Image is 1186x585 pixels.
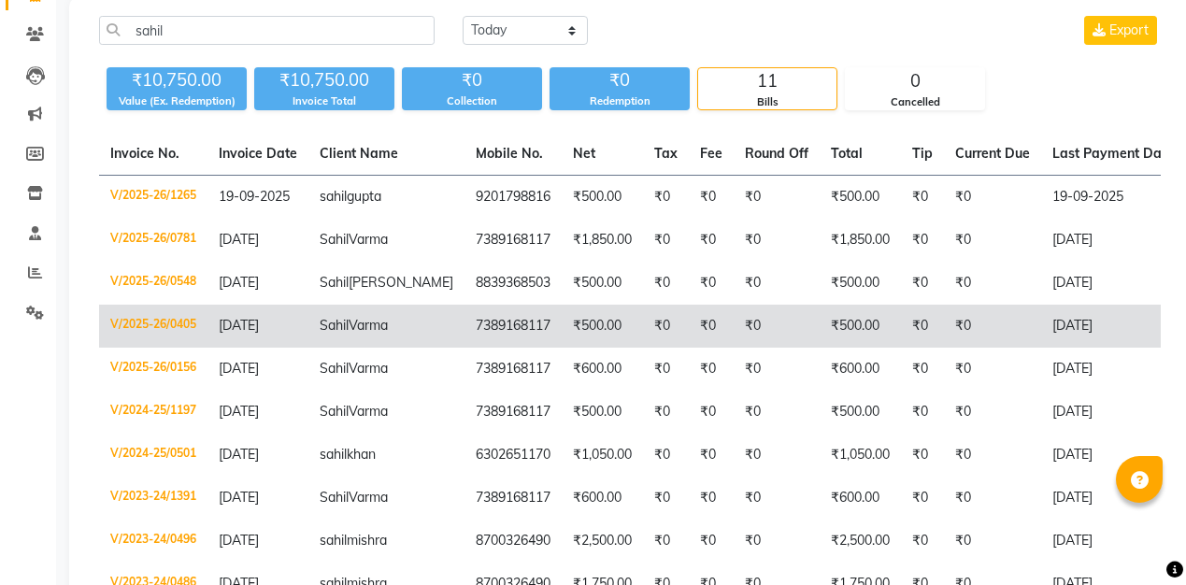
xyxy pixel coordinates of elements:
[689,305,734,348] td: ₹0
[700,145,722,162] span: Fee
[562,434,643,477] td: ₹1,050.00
[820,391,901,434] td: ₹500.00
[219,489,259,506] span: [DATE]
[573,145,595,162] span: Net
[820,520,901,563] td: ₹2,500.00
[1109,21,1149,38] span: Export
[1041,176,1185,220] td: 19-09-2025
[99,434,207,477] td: V/2024-25/0501
[219,274,259,291] span: [DATE]
[745,145,808,162] span: Round Off
[349,403,388,420] span: Varma
[99,477,207,520] td: V/2023-24/1391
[99,219,207,262] td: V/2025-26/0781
[901,434,944,477] td: ₹0
[643,176,689,220] td: ₹0
[1041,434,1185,477] td: [DATE]
[734,305,820,348] td: ₹0
[320,188,347,205] span: sahil
[464,348,562,391] td: 7389168117
[349,360,388,377] span: Varma
[820,348,901,391] td: ₹600.00
[464,262,562,305] td: 8839368503
[689,262,734,305] td: ₹0
[944,348,1041,391] td: ₹0
[562,305,643,348] td: ₹500.00
[219,317,259,334] span: [DATE]
[320,489,349,506] span: Sahil
[901,262,944,305] td: ₹0
[464,391,562,434] td: 7389168117
[1041,305,1185,348] td: [DATE]
[464,520,562,563] td: 8700326490
[734,434,820,477] td: ₹0
[643,434,689,477] td: ₹0
[944,434,1041,477] td: ₹0
[643,305,689,348] td: ₹0
[320,145,398,162] span: Client Name
[402,93,542,109] div: Collection
[464,176,562,220] td: 9201798816
[734,176,820,220] td: ₹0
[901,176,944,220] td: ₹0
[320,360,349,377] span: Sahil
[562,477,643,520] td: ₹600.00
[1052,145,1174,162] span: Last Payment Date
[698,68,836,94] div: 11
[944,176,1041,220] td: ₹0
[550,67,690,93] div: ₹0
[944,520,1041,563] td: ₹0
[901,477,944,520] td: ₹0
[698,94,836,110] div: Bills
[550,93,690,109] div: Redemption
[955,145,1030,162] span: Current Due
[464,434,562,477] td: 6302651170
[643,348,689,391] td: ₹0
[912,145,933,162] span: Tip
[689,219,734,262] td: ₹0
[320,446,347,463] span: sahil
[562,219,643,262] td: ₹1,850.00
[831,145,863,162] span: Total
[99,520,207,563] td: V/2023-24/0496
[689,391,734,434] td: ₹0
[1041,391,1185,434] td: [DATE]
[349,489,388,506] span: Varma
[254,67,394,93] div: ₹10,750.00
[110,145,179,162] span: Invoice No.
[219,532,259,549] span: [DATE]
[320,231,349,248] span: Sahil
[402,67,542,93] div: ₹0
[643,262,689,305] td: ₹0
[219,360,259,377] span: [DATE]
[1041,219,1185,262] td: [DATE]
[643,219,689,262] td: ₹0
[846,68,984,94] div: 0
[219,145,297,162] span: Invoice Date
[349,231,388,248] span: Varma
[464,305,562,348] td: 7389168117
[734,348,820,391] td: ₹0
[654,145,678,162] span: Tax
[99,391,207,434] td: V/2024-25/1197
[901,348,944,391] td: ₹0
[107,93,247,109] div: Value (Ex. Redemption)
[944,477,1041,520] td: ₹0
[219,403,259,420] span: [DATE]
[1041,477,1185,520] td: [DATE]
[820,176,901,220] td: ₹500.00
[820,219,901,262] td: ₹1,850.00
[734,477,820,520] td: ₹0
[901,219,944,262] td: ₹0
[99,176,207,220] td: V/2025-26/1265
[846,94,984,110] div: Cancelled
[219,188,290,205] span: 19-09-2025
[99,305,207,348] td: V/2025-26/0405
[320,403,349,420] span: Sahil
[820,262,901,305] td: ₹500.00
[643,391,689,434] td: ₹0
[689,348,734,391] td: ₹0
[347,446,376,463] span: khan
[320,274,349,291] span: Sahil
[107,67,247,93] div: ₹10,750.00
